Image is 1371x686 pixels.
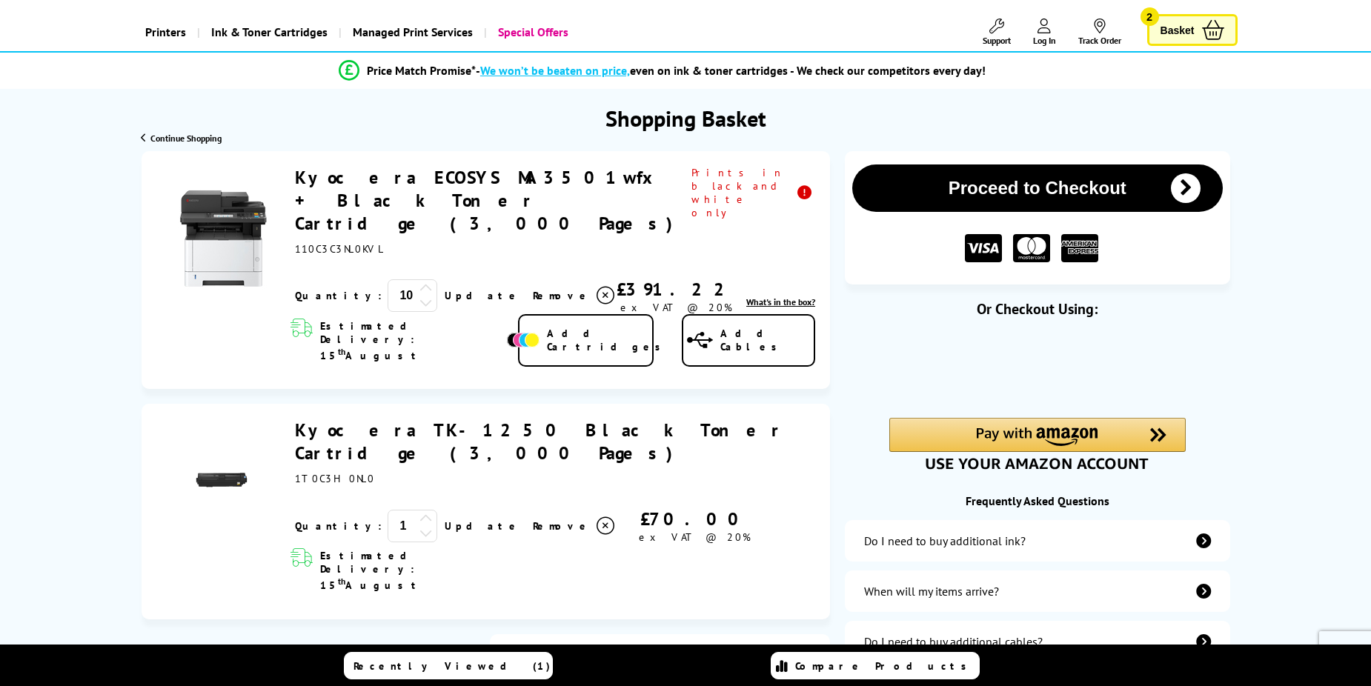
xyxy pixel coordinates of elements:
[720,327,814,353] span: Add Cables
[197,13,339,51] a: Ink & Toner Cartridges
[134,13,197,51] a: Printers
[746,296,815,307] span: What's in the box?
[141,133,222,144] a: Continue Shopping
[605,104,766,133] h1: Shopping Basket
[320,549,504,592] span: Estimated Delivery: 15 August
[691,166,815,219] span: Prints in black and white only
[533,515,617,537] a: Delete item from your basket
[617,278,736,301] div: £391.22
[339,13,484,51] a: Managed Print Services
[795,659,975,673] span: Compare Products
[476,63,986,78] div: - even on ink & toner cartridges - We check our competitors every day!
[845,299,1229,319] div: Or Checkout Using:
[533,519,591,533] span: Remove
[889,342,1186,393] iframe: PayPal
[845,621,1229,662] a: additional-cables
[533,284,617,307] a: Delete item from your basket
[533,289,591,302] span: Remove
[1033,35,1056,46] span: Log In
[295,472,375,485] span: 1T0C3H0NL0
[617,507,772,530] div: £70.00
[295,242,385,256] span: 110C3C3NL0KVL
[620,301,732,314] span: ex VAT @ 20%
[295,419,784,464] a: Kyocera TK-1250 Black Toner Cartridge (3,000 Pages)
[845,570,1229,612] a: items-arrive
[1161,20,1195,40] span: Basket
[150,133,222,144] span: Continue Shopping
[1078,19,1121,46] a: Track Order
[1033,19,1056,46] a: Log In
[845,520,1229,562] a: additional-ink
[295,519,382,533] span: Quantity:
[1013,234,1050,263] img: MASTER CARD
[367,63,476,78] span: Price Match Promise*
[864,584,999,599] div: When will my items arrive?
[547,327,668,353] span: Add Cartridges
[864,634,1043,649] div: Do I need to buy additional cables?
[852,164,1222,212] button: Proceed to Checkout
[211,13,328,51] span: Ink & Toner Cartridges
[845,493,1229,508] div: Frequently Asked Questions
[771,652,980,679] a: Compare Products
[639,530,751,544] span: ex VAT @ 20%
[100,58,1224,84] li: modal_Promise
[320,319,504,362] span: Estimated Delivery: 15 August
[1061,234,1098,263] img: American Express
[166,183,277,294] img: Kyocera ECOSYS MA3501wfx + Black Toner Cartridge (3,000 Pages)
[445,519,521,533] a: Update
[338,576,345,587] sup: th
[484,13,580,51] a: Special Offers
[338,346,345,357] sup: th
[196,454,248,506] img: Kyocera TK-1250 Black Toner Cartridge (3,000 Pages)
[234,642,475,656] div: Do you have a discount code?
[344,652,553,679] a: Recently Viewed (1)
[480,63,630,78] span: We won’t be beaten on price,
[1147,14,1238,46] a: Basket 2
[965,234,1002,263] img: VISA
[746,296,815,307] a: lnk_inthebox
[507,333,540,347] img: Add Cartridges
[295,289,382,302] span: Quantity:
[983,19,1011,46] a: Support
[983,35,1011,46] span: Support
[1141,7,1159,26] span: 2
[889,418,1186,470] div: Amazon Pay - Use your Amazon account
[295,166,683,235] a: Kyocera ECOSYS MA3501wfx + Black Toner Cartridge (3,000 Pages)
[353,659,551,673] span: Recently Viewed (1)
[445,289,521,302] a: Update
[864,533,1026,548] div: Do I need to buy additional ink?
